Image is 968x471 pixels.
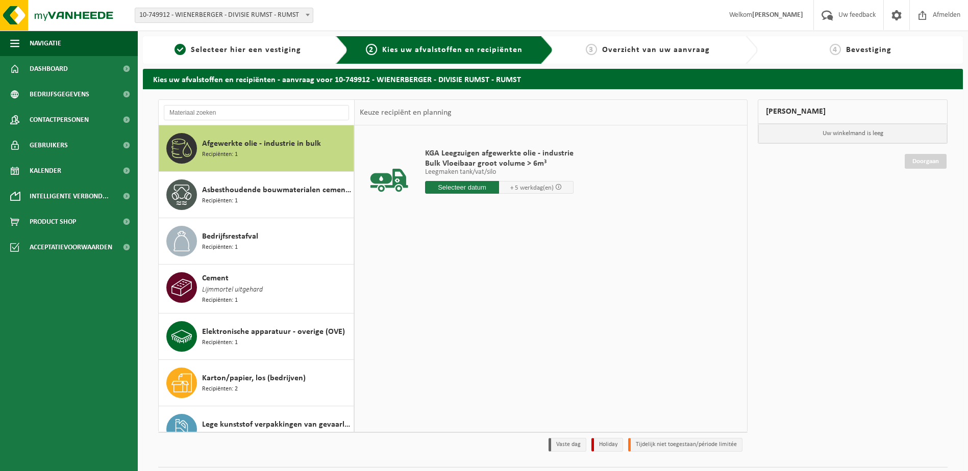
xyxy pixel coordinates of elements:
[202,384,238,394] span: Recipiënten: 2
[549,438,586,452] li: Vaste dag
[202,184,351,196] span: Asbesthoudende bouwmaterialen cementgebonden (hechtgebonden)
[148,44,328,56] a: 1Selecteer hier een vestiging
[135,8,313,22] span: 10-749912 - WIENERBERGER - DIVISIE RUMST - RUMST
[30,158,61,184] span: Kalender
[202,431,238,440] span: Recipiënten: 1
[202,418,351,431] span: Lege kunststof verpakkingen van gevaarlijke stoffen
[846,46,891,54] span: Bevestiging
[30,31,61,56] span: Navigatie
[586,44,597,55] span: 3
[752,11,803,19] strong: [PERSON_NAME]
[159,360,354,406] button: Karton/papier, los (bedrijven) Recipiënten: 2
[202,138,321,150] span: Afgewerkte olie - industrie in bulk
[191,46,301,54] span: Selecteer hier een vestiging
[202,272,229,284] span: Cement
[202,326,345,338] span: Elektronische apparatuur - overige (OVE)
[30,133,68,158] span: Gebruikers
[758,99,948,124] div: [PERSON_NAME]
[628,438,742,452] li: Tijdelijk niet toegestaan/période limitée
[30,209,76,234] span: Product Shop
[202,150,238,160] span: Recipiënten: 1
[202,196,238,206] span: Recipiënten: 1
[159,218,354,265] button: Bedrijfsrestafval Recipiënten: 1
[202,230,258,243] span: Bedrijfsrestafval
[159,172,354,218] button: Asbesthoudende bouwmaterialen cementgebonden (hechtgebonden) Recipiënten: 1
[425,148,574,159] span: KGA Leegzuigen afgewerkte olie - industrie
[905,154,947,169] a: Doorgaan
[159,406,354,453] button: Lege kunststof verpakkingen van gevaarlijke stoffen Recipiënten: 1
[830,44,841,55] span: 4
[159,265,354,313] button: Cement Lijmmortel uitgehard Recipiënten: 1
[30,234,112,260] span: Acceptatievoorwaarden
[159,313,354,360] button: Elektronische apparatuur - overige (OVE) Recipiënten: 1
[366,44,377,55] span: 2
[202,372,306,384] span: Karton/papier, los (bedrijven)
[159,125,354,172] button: Afgewerkte olie - industrie in bulk Recipiënten: 1
[202,338,238,348] span: Recipiënten: 1
[202,243,238,252] span: Recipiënten: 1
[758,124,947,143] p: Uw winkelmand is leeg
[355,100,457,125] div: Keuze recipiënt en planning
[425,159,574,169] span: Bulk Vloeibaar groot volume > 6m³
[202,284,263,296] span: Lijmmortel uitgehard
[602,46,710,54] span: Overzicht van uw aanvraag
[202,296,238,305] span: Recipiënten: 1
[30,82,89,107] span: Bedrijfsgegevens
[30,56,68,82] span: Dashboard
[425,169,574,176] p: Leegmaken tank/vat/silo
[425,181,500,194] input: Selecteer datum
[382,46,523,54] span: Kies uw afvalstoffen en recipiënten
[135,8,313,23] span: 10-749912 - WIENERBERGER - DIVISIE RUMST - RUMST
[591,438,623,452] li: Holiday
[143,69,963,89] h2: Kies uw afvalstoffen en recipiënten - aanvraag voor 10-749912 - WIENERBERGER - DIVISIE RUMST - RUMST
[510,185,554,191] span: + 5 werkdag(en)
[164,105,349,120] input: Materiaal zoeken
[30,184,109,209] span: Intelligente verbond...
[175,44,186,55] span: 1
[30,107,89,133] span: Contactpersonen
